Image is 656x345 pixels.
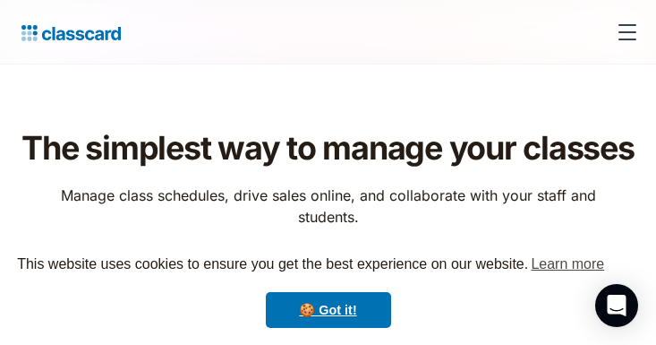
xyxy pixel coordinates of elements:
div: Open Intercom Messenger [595,284,638,327]
a: dismiss cookie message [266,292,391,328]
div: menu [606,11,642,54]
a: home [14,20,121,45]
p: Manage class schedules, drive sales online, and collaborate with your staff and students. [44,185,612,228]
span: This website uses cookies to ensure you get the best experience on our website. [17,251,639,278]
h1: The simplest way to manage your classes [21,129,634,167]
a: learn more about cookies [528,251,607,278]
